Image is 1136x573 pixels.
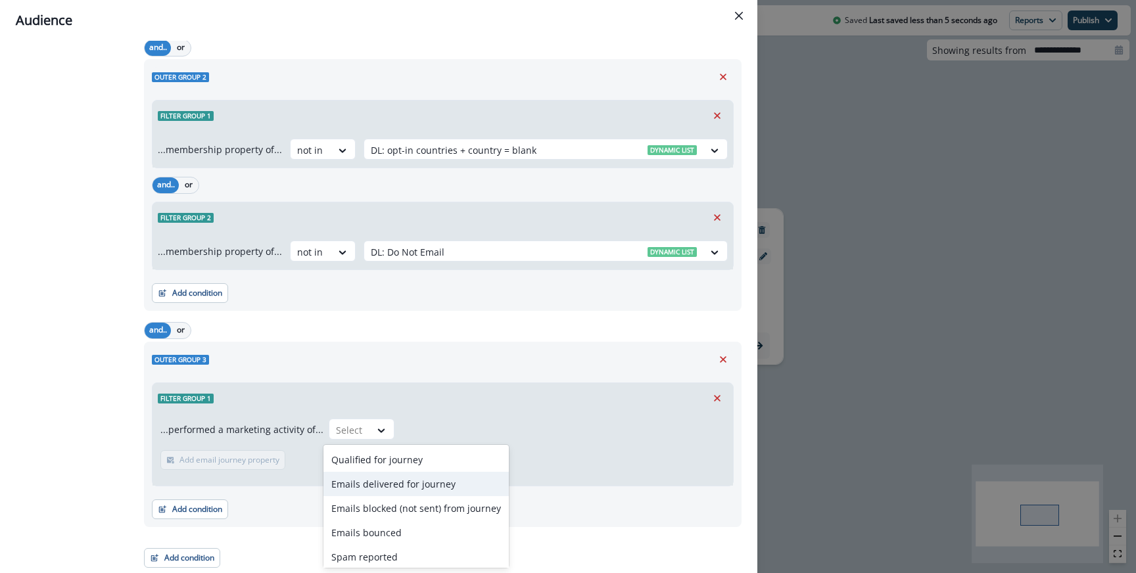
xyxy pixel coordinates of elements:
span: Outer group 3 [152,355,209,365]
span: Filter group 2 [158,213,214,223]
button: and.. [145,40,171,56]
div: Audience [16,11,742,30]
p: Add email journey property [179,455,279,465]
button: Remove [707,106,728,126]
button: or [171,40,191,56]
p: ...membership property of... [158,143,282,156]
button: Remove [707,208,728,227]
button: Add email journey property [160,450,285,470]
button: and.. [153,177,179,193]
button: Add condition [144,548,220,568]
button: or [179,177,199,193]
span: Filter group 1 [158,111,214,121]
span: Filter group 1 [158,394,214,403]
button: Remove [713,350,734,369]
button: Remove [707,388,728,408]
button: Remove [713,67,734,87]
div: Qualified for journey [323,447,509,472]
button: or [171,323,191,338]
button: and.. [145,323,171,338]
span: Outer group 2 [152,72,209,82]
p: ...performed a marketing activity of... [160,423,323,436]
div: Spam reported [323,545,509,569]
p: ...membership property of... [158,244,282,258]
div: Emails delivered for journey [323,472,509,496]
button: Close [728,5,749,26]
button: Add condition [152,283,228,303]
div: Emails blocked (not sent) from journey [323,496,509,520]
button: Add condition [152,499,228,519]
div: Emails bounced [323,520,509,545]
